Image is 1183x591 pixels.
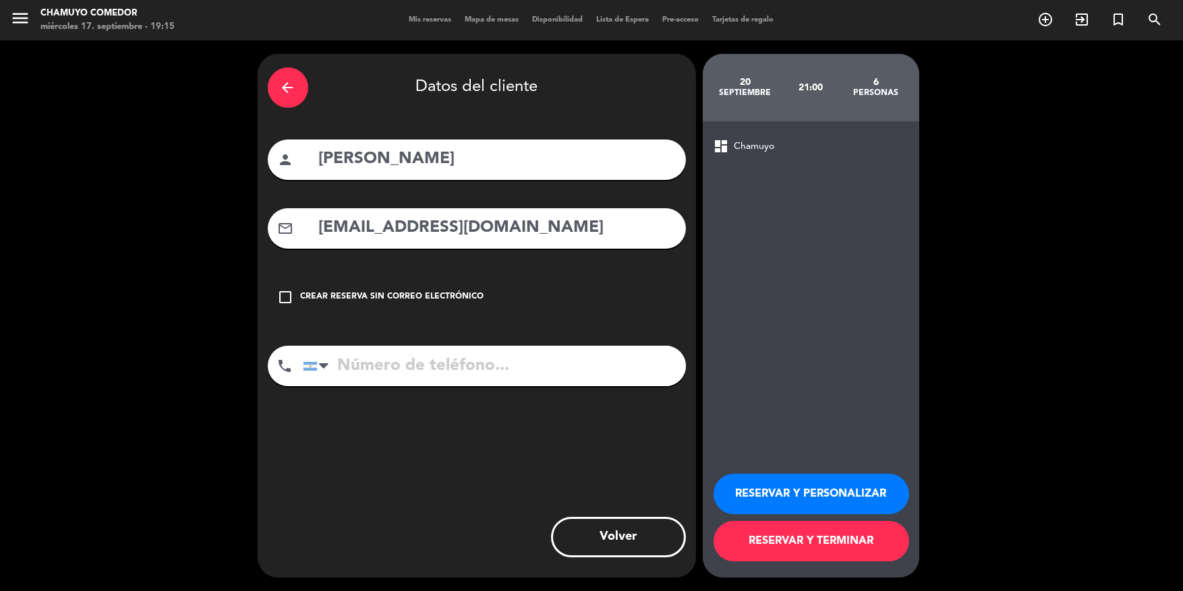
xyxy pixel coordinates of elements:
span: Pre-acceso [656,16,706,24]
input: Email del cliente [318,214,676,242]
span: Mis reservas [403,16,459,24]
button: RESERVAR Y PERSONALIZAR [714,474,909,514]
div: 20 [713,77,778,88]
input: Nombre del cliente [318,146,676,173]
div: miércoles 17. septiembre - 19:15 [40,20,175,34]
div: personas [843,88,908,98]
i: arrow_back [280,80,296,96]
i: person [278,152,294,168]
i: menu [10,8,30,28]
span: Disponibilidad [526,16,590,24]
span: Lista de Espera [590,16,656,24]
div: septiembre [713,88,778,98]
div: Crear reserva sin correo electrónico [301,290,484,304]
i: check_box_outline_blank [278,289,294,305]
div: Datos del cliente [268,64,686,111]
span: Chamuyo [734,139,775,154]
span: Tarjetas de regalo [706,16,781,24]
i: phone [277,358,293,374]
i: turned_in_not [1110,11,1126,28]
div: Chamuyo Comedor [40,7,175,20]
input: Número de teléfono... [303,346,686,386]
div: 6 [843,77,908,88]
i: exit_to_app [1074,11,1090,28]
button: RESERVAR Y TERMINAR [714,521,909,561]
span: dashboard [714,138,730,154]
i: search [1147,11,1163,28]
span: Mapa de mesas [459,16,526,24]
i: mail_outline [278,220,294,237]
button: Volver [551,517,686,557]
div: 21:00 [778,64,843,111]
button: menu [10,8,30,33]
i: add_circle_outline [1037,11,1054,28]
div: Argentina: +54 [304,346,335,385]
